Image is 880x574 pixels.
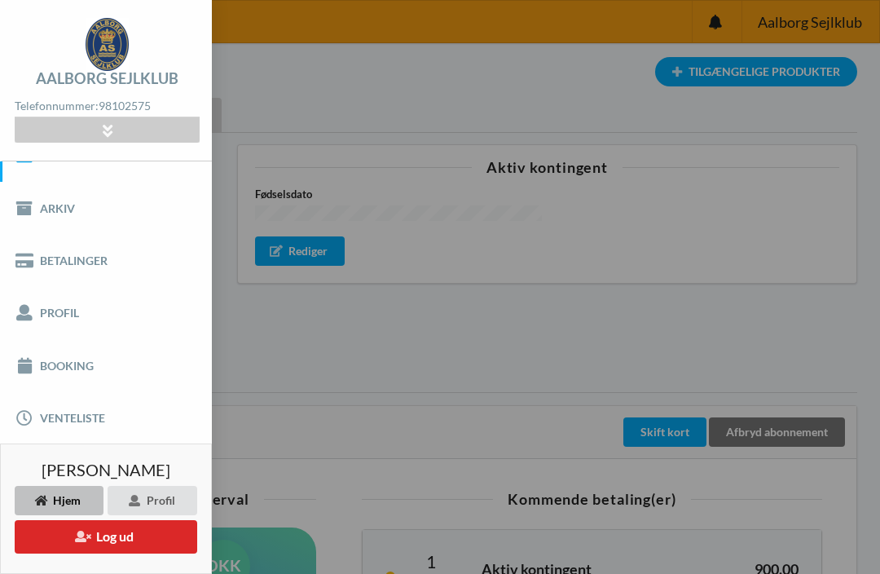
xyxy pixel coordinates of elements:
[86,18,129,71] img: logo
[15,95,199,117] div: Telefonnummer:
[36,71,178,86] div: Aalborg Sejlklub
[42,461,170,478] span: [PERSON_NAME]
[108,486,197,515] div: Profil
[99,99,151,113] strong: 98102575
[15,520,197,554] button: Log ud
[15,486,103,515] div: Hjem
